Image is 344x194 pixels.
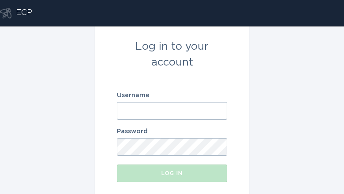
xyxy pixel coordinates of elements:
div: Log in [121,171,223,176]
div: Log in to your account [117,39,227,70]
label: Username [117,92,227,99]
button: Log in [117,165,227,182]
div: ECP [16,8,32,18]
label: Password [117,128,227,135]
